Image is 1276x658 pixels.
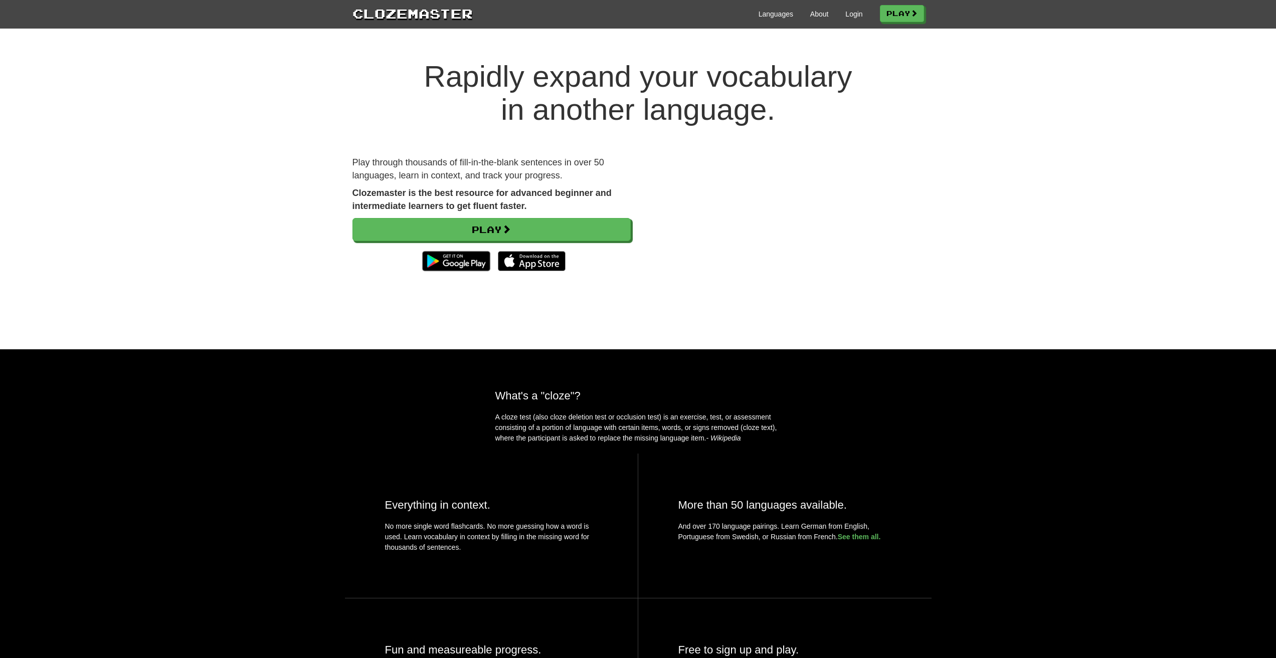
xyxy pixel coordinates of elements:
[498,251,566,271] img: Download_on_the_App_Store_Badge_US-UK_135x40-25178aeef6eb6b83b96f5f2d004eda3bffbb37122de64afbaef7...
[495,412,781,444] p: A cloze test (also cloze deletion test or occlusion test) is an exercise, test, or assessment con...
[385,521,598,558] p: No more single word flashcards. No more guessing how a word is used. Learn vocabulary in context ...
[838,533,881,541] a: See them all.
[810,9,829,19] a: About
[706,434,741,442] em: - Wikipedia
[417,246,495,276] img: Get it on Google Play
[352,156,631,182] p: Play through thousands of fill-in-the-blank sentences in over 50 languages, learn in context, and...
[352,4,473,23] a: Clozemaster
[759,9,793,19] a: Languages
[495,389,781,402] h2: What's a "cloze"?
[678,499,891,511] h2: More than 50 languages available.
[678,521,891,542] p: And over 170 language pairings. Learn German from English, Portuguese from Swedish, or Russian fr...
[352,188,612,211] strong: Clozemaster is the best resource for advanced beginner and intermediate learners to get fluent fa...
[678,643,891,656] h2: Free to sign up and play.
[880,5,924,22] a: Play
[352,218,631,241] a: Play
[385,643,598,656] h2: Fun and measureable progress.
[845,9,862,19] a: Login
[385,499,598,511] h2: Everything in context.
